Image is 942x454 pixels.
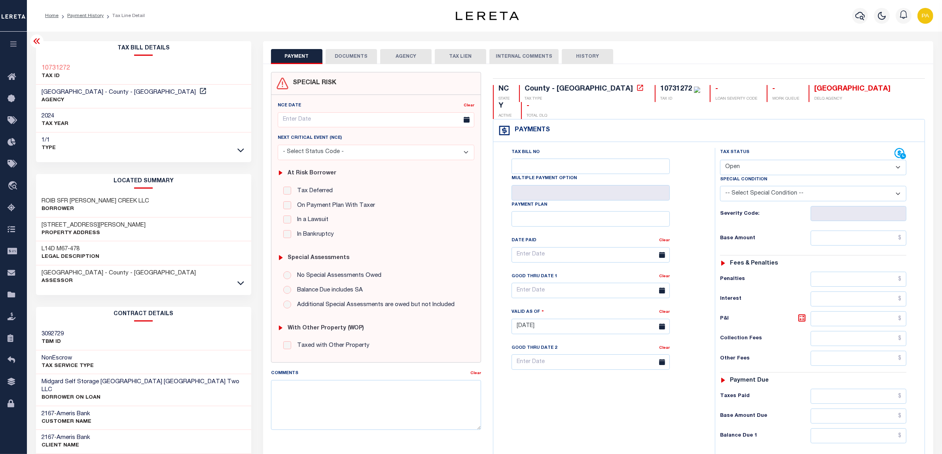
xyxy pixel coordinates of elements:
[512,319,670,334] input: Enter Date
[42,442,91,450] p: CLIENT Name
[720,176,767,183] label: Special Condition
[36,307,252,322] h2: CONTRACT details
[288,170,336,177] h6: At Risk Borrower
[811,311,906,326] input: $
[917,8,933,24] img: svg+xml;base64,PHN2ZyB4bWxucz0iaHR0cDovL3d3dy53My5vcmcvMjAwMC9zdmciIHBvaW50ZXItZXZlbnRzPSJub25lIi...
[730,260,778,267] h6: Fees & Penalties
[42,229,146,237] p: Property Address
[811,389,906,404] input: $
[36,174,252,189] h2: LOCATED SUMMARY
[42,277,196,285] p: Assessor
[57,411,91,417] span: Ameris Bank
[811,231,906,246] input: $
[42,418,92,426] p: CUSTOMER Name
[814,96,891,102] p: DELQ AGENCY
[42,89,196,95] span: [GEOGRAPHIC_DATA] - County - [GEOGRAPHIC_DATA]
[45,13,59,18] a: Home
[435,49,486,64] button: TAX LIEN
[525,85,633,93] div: County - [GEOGRAPHIC_DATA]
[720,211,811,217] h6: Severity Code:
[271,49,322,64] button: PAYMENT
[720,296,811,302] h6: Interest
[811,291,906,306] input: $
[278,102,301,109] label: NCE Date
[42,112,69,120] h3: 2024
[512,149,540,156] label: Tax Bill No
[512,354,670,370] input: Enter Date
[715,85,757,94] div: -
[562,49,613,64] button: HISTORY
[57,435,91,441] span: Ameris Bank
[42,245,100,253] h3: L14D M67-478
[380,49,432,64] button: AGENCY
[720,235,811,242] h6: Base Amount
[42,64,70,72] a: 10731272
[720,356,811,362] h6: Other Fees
[293,341,370,350] label: Taxed with Other Property
[42,338,64,346] p: TBM ID
[811,409,906,424] input: $
[720,313,811,324] h6: P&I
[42,410,92,418] h3: -
[720,413,811,419] h6: Base Amount Due
[293,187,333,196] label: Tax Deferred
[42,411,55,417] span: 2167
[811,272,906,287] input: $
[720,276,811,282] h6: Penalties
[720,433,811,439] h6: Balance Due 1
[67,13,104,18] a: Payment History
[42,120,69,128] p: TAX YEAR
[512,202,547,208] label: Payment Plan
[811,351,906,366] input: $
[720,335,811,342] h6: Collection Fees
[42,330,64,338] h3: 3092729
[512,273,557,280] label: Good Thru Date 1
[659,238,670,242] a: Clear
[36,41,252,56] h2: Tax Bill Details
[512,247,670,263] input: Enter Date
[470,371,481,375] a: Clear
[42,72,70,80] p: TAX ID
[660,85,692,93] div: 10731272
[659,310,670,314] a: Clear
[289,79,336,87] h4: SPECIAL RISK
[659,274,670,278] a: Clear
[772,96,799,102] p: WORK QUEUE
[288,325,364,332] h6: with Other Property (WOP)
[42,394,246,402] p: BORROWER ON LOAN
[489,49,559,64] button: INTERNAL COMMENTS
[42,269,196,277] h3: [GEOGRAPHIC_DATA] - County - [GEOGRAPHIC_DATA]
[8,181,20,191] i: travel_explore
[293,271,381,280] label: No Special Assessments Owed
[512,237,536,244] label: Date Paid
[42,221,146,229] h3: [STREET_ADDRESS][PERSON_NAME]
[715,96,757,102] p: LOAN SEVERITY CODE
[293,230,334,239] label: In Bankruptcy
[326,49,377,64] button: DOCUMENTS
[730,377,769,384] h6: Payment due
[293,286,363,295] label: Balance Due includes SA
[527,113,547,119] p: TOTAL DLQ
[720,149,749,156] label: Tax Status
[720,393,811,399] h6: Taxes Paid
[42,253,100,261] p: Legal Description
[772,85,799,94] div: -
[811,331,906,346] input: $
[512,345,557,352] label: Good Thru Date 2
[271,370,298,377] label: Comments
[278,112,474,128] input: Enter Date
[42,96,208,104] p: AGENCY
[42,136,56,144] h3: 1/1
[512,175,577,182] label: Multiple Payment Option
[42,435,55,441] span: 2167
[527,102,547,111] div: -
[525,96,645,102] p: TAX TYPE
[293,216,328,225] label: In a Lawsuit
[512,308,544,316] label: Valid as Of
[511,127,550,134] h4: Payments
[660,96,700,102] p: TAX ID
[42,362,94,370] p: Tax Service Type
[42,205,150,213] p: Borrower
[104,12,145,19] li: Tax Line Detail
